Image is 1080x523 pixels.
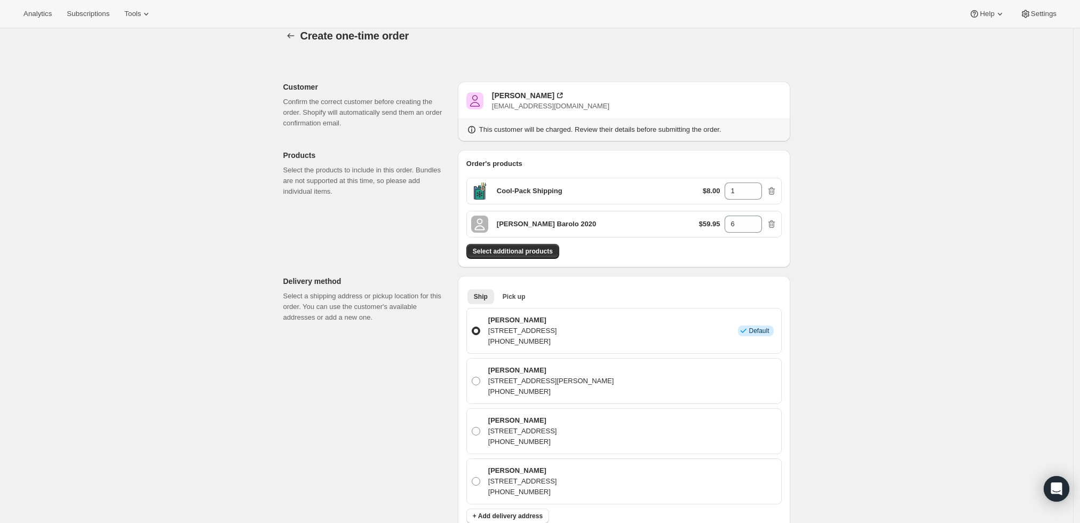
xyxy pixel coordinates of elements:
span: Alejandro Diaz [466,92,483,109]
span: Subscriptions [67,10,109,18]
span: + Add delivery address [473,512,543,520]
p: Confirm the correct customer before creating the order. Shopify will automatically send them an o... [283,97,449,129]
button: Select additional products [466,244,559,259]
button: Tools [118,6,158,21]
span: Tools [124,10,141,18]
p: [PHONE_NUMBER] [488,487,557,497]
p: [PERSON_NAME] Barolo 2020 [497,219,596,229]
span: Select additional products [473,247,553,256]
p: Select a shipping address or pickup location for this order. You can use the customer's available... [283,291,449,323]
p: Cool-Pack Shipping [497,186,562,196]
span: Create one-time order [300,30,409,42]
button: Settings [1014,6,1063,21]
p: [PERSON_NAME] [488,465,557,476]
div: Open Intercom Messenger [1044,476,1069,502]
p: [PHONE_NUMBER] [488,336,557,347]
p: This customer will be charged. Review their details before submitting the order. [479,124,721,135]
p: [PERSON_NAME] [488,365,614,376]
button: Subscriptions [60,6,116,21]
p: [PHONE_NUMBER] [488,386,614,397]
span: Default Title [471,183,488,200]
p: $8.00 [703,186,720,196]
span: Order's products [466,160,522,168]
p: $59.95 [699,219,720,229]
p: [STREET_ADDRESS][PERSON_NAME] [488,376,614,386]
p: [PHONE_NUMBER] [488,437,557,447]
span: Analytics [23,10,52,18]
p: [STREET_ADDRESS] [488,426,557,437]
p: Products [283,150,449,161]
span: Ship [474,292,488,301]
p: Select the products to include in this order. Bundles are not supported at this time, so please a... [283,165,449,197]
p: Delivery method [283,276,449,287]
button: Analytics [17,6,58,21]
p: [STREET_ADDRESS] [488,326,557,336]
p: [STREET_ADDRESS] [488,476,557,487]
button: Help [963,6,1011,21]
span: [EMAIL_ADDRESS][DOMAIN_NAME] [492,102,609,110]
p: [PERSON_NAME] [488,315,557,326]
span: Settings [1031,10,1057,18]
span: Default [749,327,769,335]
div: [PERSON_NAME] [492,90,554,101]
span: Default Title [471,216,488,233]
span: Pick up [503,292,526,301]
p: [PERSON_NAME] [488,415,557,426]
span: Help [980,10,994,18]
p: Customer [283,82,449,92]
